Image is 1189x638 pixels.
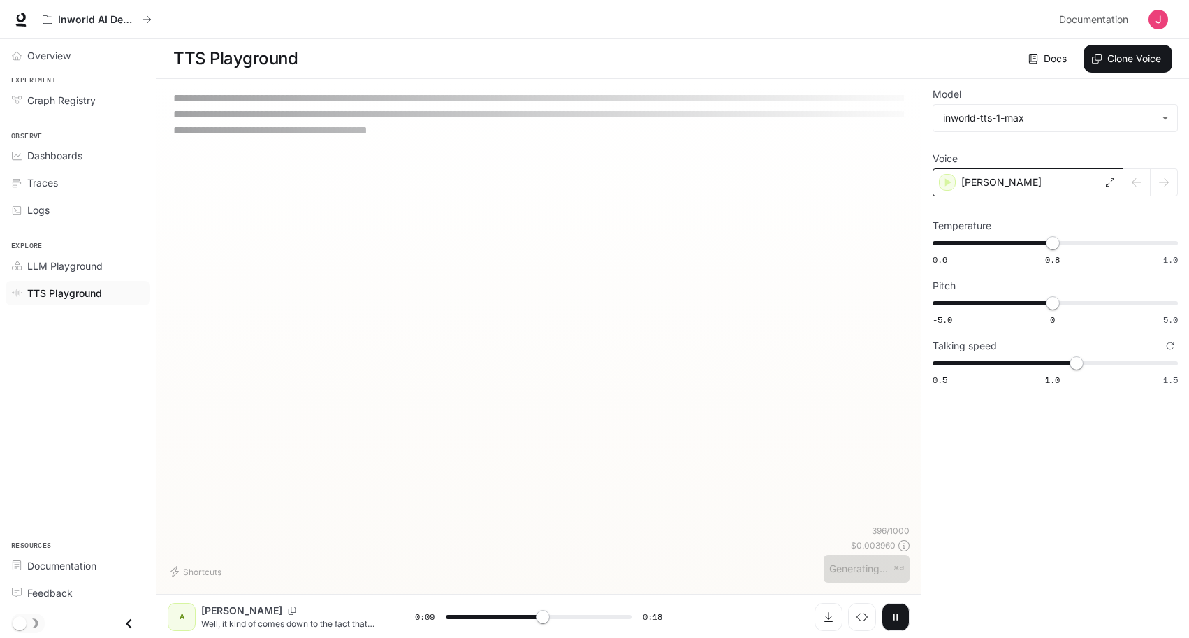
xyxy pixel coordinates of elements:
[933,281,956,291] p: Pitch
[933,221,991,231] p: Temperature
[872,525,910,537] p: 396 / 1000
[1163,314,1178,326] span: 5.0
[6,254,150,278] a: LLM Playground
[27,148,82,163] span: Dashboards
[1084,45,1172,73] button: Clone Voice
[933,89,961,99] p: Model
[173,45,298,73] h1: TTS Playground
[170,606,193,628] div: A
[6,553,150,578] a: Documentation
[933,254,947,266] span: 0.6
[1148,10,1168,29] img: User avatar
[201,604,282,618] p: [PERSON_NAME]
[6,171,150,195] a: Traces
[36,6,158,34] button: All workspaces
[643,610,662,624] span: 0:18
[6,143,150,168] a: Dashboards
[933,105,1177,131] div: inworld-tts-1-max
[201,618,381,630] p: Well, it kind of comes down to the fact that the version I’m running on has a bit of extra tuning...
[6,281,150,305] a: TTS Playground
[6,581,150,605] a: Feedback
[6,198,150,222] a: Logs
[27,48,71,63] span: Overview
[1163,374,1178,386] span: 1.5
[961,175,1042,189] p: [PERSON_NAME]
[933,154,958,164] p: Voice
[1053,6,1139,34] a: Documentation
[13,615,27,630] span: Dark mode toggle
[848,603,876,631] button: Inspect
[27,558,96,573] span: Documentation
[168,560,227,583] button: Shortcuts
[27,286,102,300] span: TTS Playground
[943,111,1155,125] div: inworld-tts-1-max
[27,203,50,217] span: Logs
[1045,254,1060,266] span: 0.8
[933,374,947,386] span: 0.5
[1163,254,1178,266] span: 1.0
[6,43,150,68] a: Overview
[1162,338,1178,354] button: Reset to default
[933,314,952,326] span: -5.0
[6,88,150,113] a: Graph Registry
[1144,6,1172,34] button: User avatar
[1059,11,1128,29] span: Documentation
[27,586,73,600] span: Feedback
[851,539,896,551] p: $ 0.003960
[415,610,435,624] span: 0:09
[27,93,96,108] span: Graph Registry
[58,14,136,26] p: Inworld AI Demos
[1050,314,1055,326] span: 0
[27,259,103,273] span: LLM Playground
[1026,45,1072,73] a: Docs
[815,603,842,631] button: Download audio
[1045,374,1060,386] span: 1.0
[113,609,145,638] button: Close drawer
[27,175,58,190] span: Traces
[282,607,302,615] button: Copy Voice ID
[933,341,997,351] p: Talking speed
